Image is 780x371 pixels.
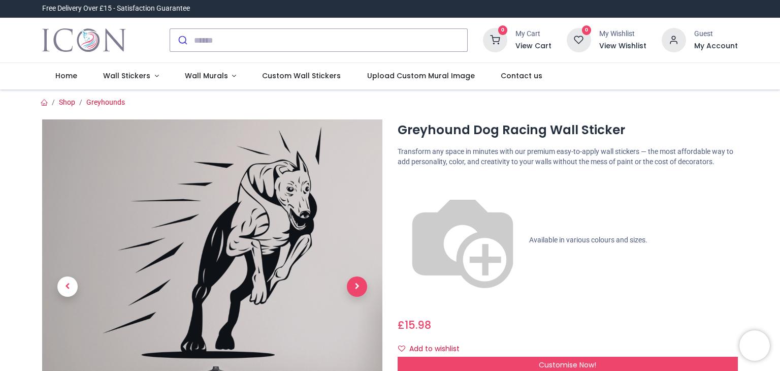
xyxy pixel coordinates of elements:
[599,29,646,39] div: My Wishlist
[567,36,591,44] a: 0
[55,71,77,81] span: Home
[405,318,431,332] span: 15.98
[515,29,551,39] div: My Cart
[539,360,596,370] span: Customise Now!
[694,29,738,39] div: Guest
[262,71,341,81] span: Custom Wall Stickers
[398,318,431,332] span: £
[347,276,367,297] span: Next
[398,175,528,305] img: color-wheel.png
[42,4,190,14] div: Free Delivery Over £15 - Satisfaction Guarantee
[739,330,770,361] iframe: Brevo live chat
[582,25,592,35] sup: 0
[398,345,405,352] i: Add to wishlist
[42,26,126,54] a: Logo of Icon Wall Stickers
[599,41,646,51] a: View Wishlist
[515,41,551,51] a: View Cart
[367,71,475,81] span: Upload Custom Mural Image
[86,98,125,106] a: Greyhounds
[525,4,738,14] iframe: Customer reviews powered by Trustpilot
[172,63,249,89] a: Wall Murals
[42,26,126,54] img: Icon Wall Stickers
[170,29,194,51] button: Submit
[103,71,150,81] span: Wall Stickers
[185,71,228,81] span: Wall Murals
[398,121,738,139] h1: Greyhound Dog Racing Wall Sticker
[501,71,542,81] span: Contact us
[57,276,78,297] span: Previous
[398,341,468,358] button: Add to wishlistAdd to wishlist
[483,36,507,44] a: 0
[398,147,738,167] p: Transform any space in minutes with our premium easy-to-apply wall stickers — the most affordable...
[90,63,172,89] a: Wall Stickers
[529,235,647,243] span: Available in various colours and sizes.
[498,25,508,35] sup: 0
[694,41,738,51] a: My Account
[59,98,75,106] a: Shop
